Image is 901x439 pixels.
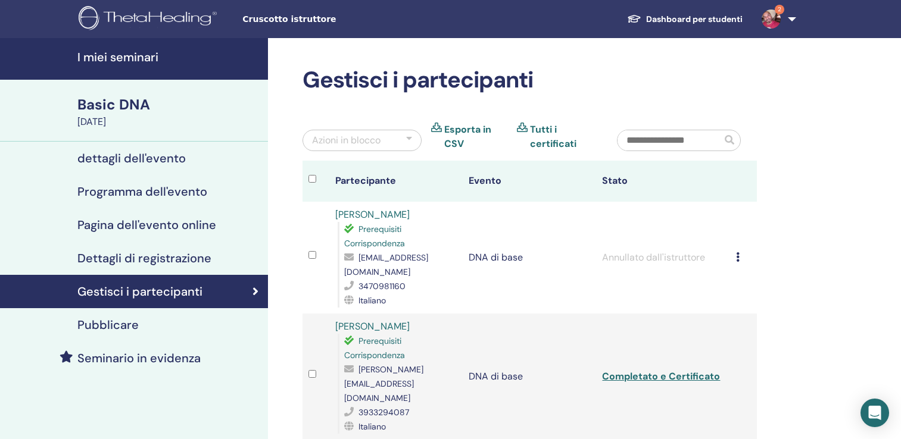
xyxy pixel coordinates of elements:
th: Evento [463,161,596,202]
span: Cruscotto istruttore [242,13,421,26]
h2: Gestisci i partecipanti [303,67,757,94]
div: Azioni in blocco [312,133,381,148]
a: Completato e Certificato [602,370,720,382]
font: Dashboard per studenti [646,14,743,24]
a: Basic DNA[DATE] [70,95,268,129]
div: Apri Intercom Messenger [861,399,889,427]
th: Stato [596,161,729,202]
span: 3470981160 [358,281,406,291]
span: 3933294087 [358,407,409,418]
h4: dettagli dell'evento [77,151,186,165]
h4: Seminario in evidenza [77,351,201,365]
a: [PERSON_NAME] [335,320,410,333]
div: Basic DNA [77,95,261,115]
a: Esporta in CSV [444,123,507,151]
img: logo.png [79,6,221,33]
img: default.jpg [762,10,781,29]
h4: Dettagli di registrazione [77,251,211,265]
span: Italiano [358,295,386,306]
span: Prerequisiti Corrispondenza [344,335,405,360]
span: 2 [775,5,784,14]
h4: Pubblicare [77,318,139,332]
td: DNA di base [463,202,596,313]
h4: Pagina dell'evento online [77,218,216,232]
h4: Programma dell'evento [77,184,207,199]
a: Dashboard per studenti [618,8,752,30]
img: graduation-cap-white.svg [627,14,641,24]
th: Partecipante [329,161,463,202]
span: Italiano [358,421,386,432]
span: Prerequisiti Corrispondenza [344,224,405,249]
span: [PERSON_NAME][EMAIL_ADDRESS][DOMAIN_NAME] [344,364,423,403]
span: [EMAIL_ADDRESS][DOMAIN_NAME] [344,252,428,277]
h4: Gestisci i partecipanti [77,284,202,299]
h4: I miei seminari [77,50,261,64]
div: [DATE] [77,115,261,129]
a: Tutti i certificati [530,123,599,151]
a: [PERSON_NAME] [335,208,410,221]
